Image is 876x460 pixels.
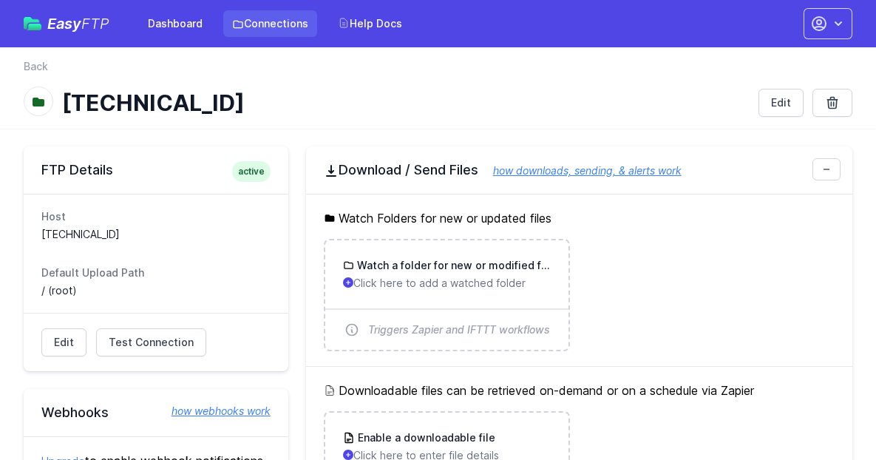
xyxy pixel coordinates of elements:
h5: Watch Folders for new or updated files [324,209,835,227]
nav: Breadcrumb [24,59,852,83]
p: Click here to add a watched folder [343,276,551,291]
iframe: Drift Widget Chat Controller [802,386,858,442]
dt: Default Upload Path [41,265,271,280]
h1: [TECHNICAL_ID] [62,89,747,116]
a: how downloads, sending, & alerts work [478,164,682,177]
h5: Downloadable files can be retrieved on-demand or on a schedule via Zapier [324,382,835,399]
h2: Webhooks [41,404,271,422]
a: how webhooks work [157,404,271,419]
a: Help Docs [329,10,411,37]
span: active [232,161,271,182]
h2: Download / Send Files [324,161,835,179]
span: FTP [81,15,109,33]
span: Test Connection [109,335,194,350]
dd: / (root) [41,283,271,298]
h3: Enable a downloadable file [355,430,495,445]
a: Back [24,59,48,74]
a: Edit [758,89,804,117]
a: Test Connection [96,328,206,356]
a: Connections [223,10,317,37]
a: Watch a folder for new or modified files Click here to add a watched folder Triggers Zapier and I... [325,240,569,350]
span: Easy [47,16,109,31]
span: Triggers Zapier and IFTTT workflows [368,322,550,337]
a: Dashboard [139,10,211,37]
h2: FTP Details [41,161,271,179]
dt: Host [41,209,271,224]
dd: [TECHNICAL_ID] [41,227,271,242]
img: easyftp_logo.png [24,17,41,30]
a: EasyFTP [24,16,109,31]
h3: Watch a folder for new or modified files [354,258,551,273]
a: Edit [41,328,86,356]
